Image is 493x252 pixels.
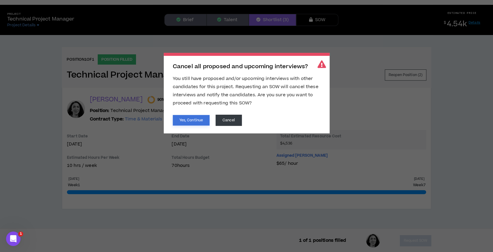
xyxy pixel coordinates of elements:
button: Cancel [216,115,242,126]
span: 1 [18,231,23,236]
h2: Cancel all proposed and upcoming interviews? [173,63,321,70]
button: Yes, Continue [173,115,210,126]
iframe: Intercom live chat [6,231,21,246]
span: You still have proposed and/or upcoming interviews with other candidates for this project. Reques... [173,75,318,106]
